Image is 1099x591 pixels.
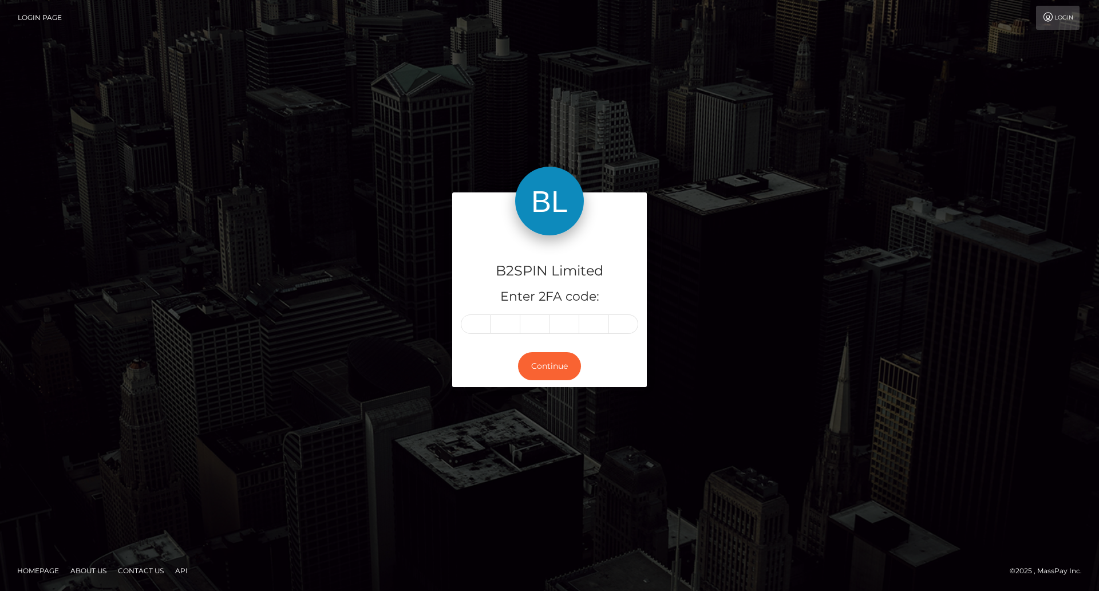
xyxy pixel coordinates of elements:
[113,562,168,580] a: Contact Us
[461,261,638,281] h4: B2SPIN Limited
[1036,6,1080,30] a: Login
[518,352,581,380] button: Continue
[13,562,64,580] a: Homepage
[1010,565,1090,577] div: © 2025 , MassPay Inc.
[171,562,192,580] a: API
[515,167,584,235] img: B2SPIN Limited
[66,562,111,580] a: About Us
[18,6,62,30] a: Login Page
[461,288,638,306] h5: Enter 2FA code:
